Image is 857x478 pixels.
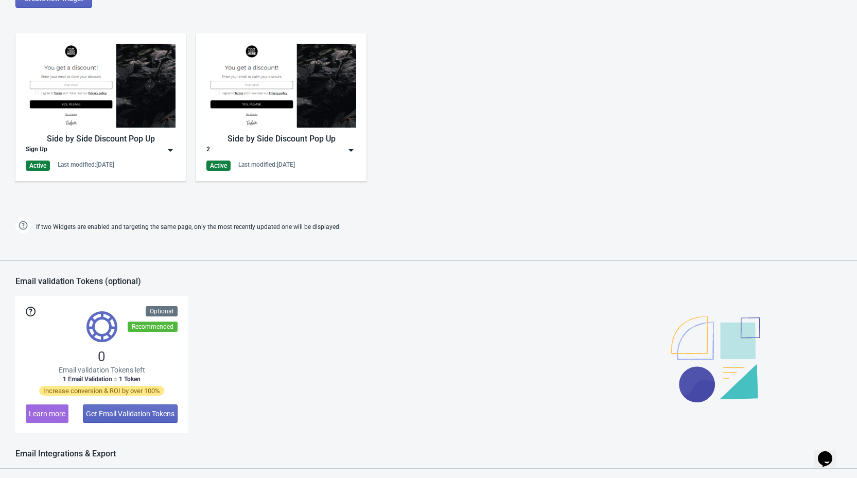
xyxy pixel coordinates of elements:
[206,44,356,128] img: regular_popup.jpg
[39,386,164,396] span: Increase conversion & ROI by over 100%
[63,375,141,383] span: 1 Email Validation = 1 Token
[206,145,210,155] div: 2
[671,316,760,402] img: illustration.svg
[83,404,178,423] button: Get Email Validation Tokens
[86,410,174,418] span: Get Email Validation Tokens
[58,161,114,169] div: Last modified: [DATE]
[26,145,47,155] div: Sign Up
[86,311,117,342] img: tokens.svg
[59,365,145,375] span: Email validation Tokens left
[128,322,178,332] div: Recommended
[814,437,847,468] iframe: chat widget
[238,161,295,169] div: Last modified: [DATE]
[346,145,356,155] img: dropdown.png
[165,145,176,155] img: dropdown.png
[146,306,178,316] div: Optional
[98,348,106,365] span: 0
[26,161,50,171] div: Active
[15,218,31,233] img: help.png
[206,161,231,171] div: Active
[26,404,68,423] button: Learn more
[26,133,176,145] div: Side by Side Discount Pop Up
[206,133,356,145] div: Side by Side Discount Pop Up
[36,219,341,236] span: If two Widgets are enabled and targeting the same page, only the most recently updated one will b...
[29,410,65,418] span: Learn more
[26,44,176,128] img: regular_popup.jpg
